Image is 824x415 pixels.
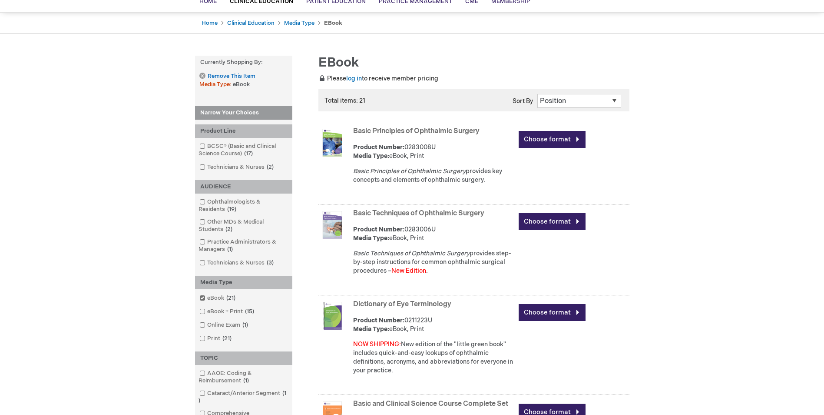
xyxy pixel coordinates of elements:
[353,250,470,257] em: Basic Techniques of Ophthalmic Surgery
[197,198,290,214] a: Ophthalmologists & Residents19
[353,249,514,275] div: provides step-by-step instructions for common ophthalmic surgical procedures – .
[197,294,239,302] a: eBook21
[195,56,292,69] strong: Currently Shopping by:
[324,20,342,27] strong: eBook
[199,73,255,80] a: Remove This Item
[220,335,234,342] span: 21
[195,180,292,194] div: AUDIENCE
[318,211,346,239] img: Basic Techniques of Ophthalmic Surgery
[519,304,586,321] a: Choose format
[353,167,514,184] p: provides key concepts and elements of ophthalmic surgery.
[197,308,258,316] a: eBook + Print15
[223,226,235,233] span: 2
[225,206,238,213] span: 19
[519,131,586,148] a: Choose format
[353,400,508,408] a: Basic and Clinical Science Course Complete Set
[195,106,292,120] strong: Narrow Your Choices
[197,218,290,234] a: Other MDs & Medical Students2
[197,321,252,329] a: Online Exam1
[242,150,255,157] span: 17
[224,295,238,301] span: 21
[353,316,514,334] div: 0211223U eBook, Print
[233,81,250,88] span: eBook
[353,167,466,175] em: Basic Principles of Ophthalmic Surgery
[353,341,401,348] font: NOW SHIPPING:
[202,20,218,27] a: Home
[353,144,404,151] strong: Product Number:
[346,75,362,82] a: log in
[324,97,365,104] span: Total items: 21
[227,20,275,27] a: Clinical Education
[353,325,389,333] strong: Media Type:
[197,389,290,405] a: Cataract/Anterior Segment1
[353,143,514,161] div: 0283008U eBook, Print
[318,75,438,82] span: Please to receive member pricing
[318,55,359,70] span: eBook
[353,127,480,135] a: Basic Principles of Ophthalmic Surgery
[353,234,389,242] strong: Media Type:
[391,267,426,274] font: New Edition
[199,390,286,404] span: 1
[353,317,404,324] strong: Product Number:
[199,81,233,88] span: Media Type
[265,164,276,171] span: 2
[353,209,484,218] a: Basic Techniques of Ophthalmic Surgery
[284,20,314,27] a: Media Type
[197,335,235,343] a: Print21
[353,300,451,308] a: Dictionary of Eye Terminology
[243,308,256,315] span: 15
[318,302,346,330] img: Dictionary of Eye Terminology
[318,129,346,157] img: Basic Principles of Ophthalmic Surgery
[519,213,586,230] a: Choose format
[197,369,290,385] a: AAOE: Coding & Reimbursement1
[265,259,276,266] span: 3
[241,377,251,384] span: 1
[208,72,255,80] span: Remove This Item
[195,124,292,138] div: Product Line
[195,276,292,289] div: Media Type
[353,152,389,160] strong: Media Type:
[197,142,290,158] a: BCSC® (Basic and Clinical Science Course)17
[197,163,277,171] a: Technicians & Nurses2
[195,351,292,365] div: TOPIC
[197,259,277,267] a: Technicians & Nurses3
[225,246,235,253] span: 1
[353,340,514,375] div: New edition of the "little green book" includes quick-and-easy lookups of ophthalmic definitions,...
[353,226,404,233] strong: Product Number:
[197,238,290,254] a: Practice Administrators & Managers1
[240,321,250,328] span: 1
[513,97,533,105] label: Sort By
[353,225,514,243] div: 0283006U eBook, Print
